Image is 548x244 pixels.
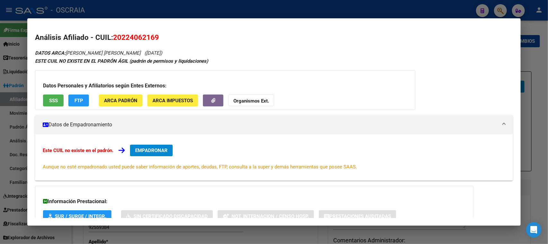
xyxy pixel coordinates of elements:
h3: Datos Personales y Afiliatorios según Entes Externos: [43,82,407,90]
span: EMPADRONAR [135,148,168,153]
div: Open Intercom Messenger [526,222,542,238]
span: SSS [49,98,58,104]
button: Sin Certificado Discapacidad [121,210,213,222]
button: Prestaciones Auditadas [319,210,396,222]
span: FTP [74,98,83,104]
button: SUR / SURGE / INTEGR. [43,210,111,222]
mat-panel-title: Datos de Empadronamiento [43,121,497,129]
button: SSS [43,95,64,106]
button: FTP [68,95,89,106]
span: 20224062169 [113,33,159,41]
button: ARCA Impuestos [147,95,198,106]
h3: Información Prestacional: [43,198,465,205]
button: ARCA Padrón [99,95,143,106]
span: ARCA Padrón [104,98,137,104]
h2: Análisis Afiliado - CUIL: [35,32,513,43]
span: Sin Certificado Discapacidad [134,213,208,219]
strong: DATOS ARCA: [35,50,65,56]
button: Not. Internacion / Censo Hosp. [218,210,314,222]
div: Datos de Empadronamiento [35,134,513,181]
span: Prestaciones Auditadas [329,213,391,219]
mat-expansion-panel-header: Datos de Empadronamiento [35,115,513,134]
span: SUR / SURGE / INTEGR. [55,213,106,219]
strong: Organismos Ext. [233,98,269,104]
span: ARCA Impuestos [152,98,193,104]
span: Aunque no esté empadronado usted puede saber información de aportes, deudas, FTP, consulta a la s... [43,164,357,170]
strong: ESTE CUIL NO EXISTE EN EL PADRÓN ÁGIL (padrón de permisos y liquidaciones) [35,58,208,64]
span: [PERSON_NAME] [PERSON_NAME] [35,50,141,56]
strong: Este CUIL no existe en el padrón. [43,148,113,153]
button: EMPADRONAR [130,145,173,156]
span: Not. Internacion / Censo Hosp. [231,213,309,219]
span: ([DATE]) [144,50,162,56]
button: Organismos Ext. [228,95,274,106]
